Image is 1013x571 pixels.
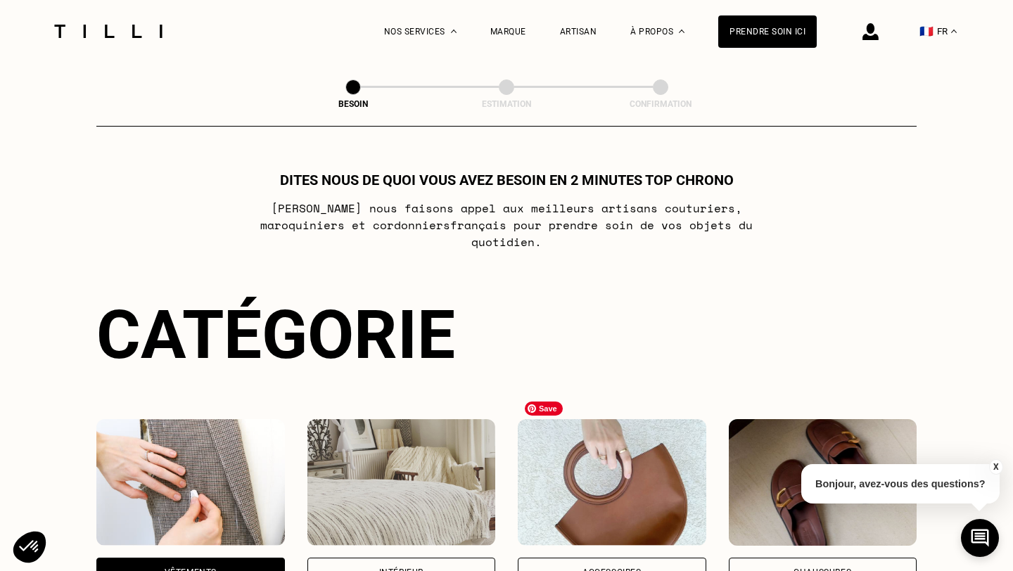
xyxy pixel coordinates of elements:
div: Catégorie [96,295,917,374]
span: Save [525,402,563,416]
img: Chaussures [729,419,917,546]
a: Marque [490,27,526,37]
p: [PERSON_NAME] nous faisons appel aux meilleurs artisans couturiers , maroquiniers et cordonniers ... [228,200,786,250]
a: Artisan [560,27,597,37]
span: 🇫🇷 [919,25,934,38]
div: Estimation [436,99,577,109]
img: Logo du service de couturière Tilli [49,25,167,38]
div: Confirmation [590,99,731,109]
button: X [988,459,1002,475]
img: Vêtements [96,419,285,546]
a: Prendre soin ici [718,15,817,48]
img: Accessoires [518,419,706,546]
img: icône connexion [862,23,879,40]
img: Menu déroulant à propos [679,30,684,33]
h1: Dites nous de quoi vous avez besoin en 2 minutes top chrono [280,172,734,188]
div: Besoin [283,99,423,109]
img: Menu déroulant [451,30,457,33]
img: menu déroulant [951,30,957,33]
p: Bonjour, avez-vous des questions? [801,464,1000,503]
img: Intérieur [307,419,496,546]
